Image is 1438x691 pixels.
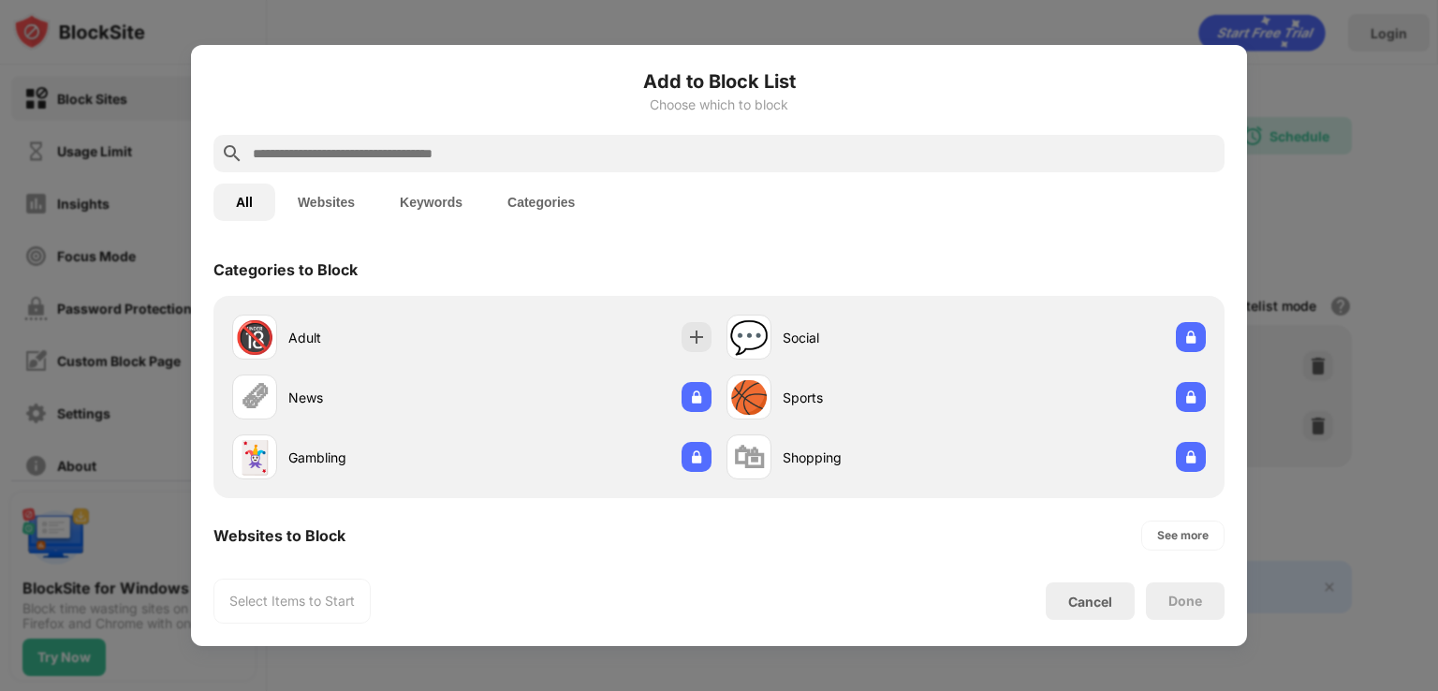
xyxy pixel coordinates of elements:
[213,97,1225,112] div: Choose which to block
[213,67,1225,96] h6: Add to Block List
[288,328,472,347] div: Adult
[783,328,966,347] div: Social
[213,184,275,221] button: All
[729,378,769,417] div: 🏀
[1157,526,1209,545] div: See more
[213,526,345,545] div: Websites to Block
[377,184,485,221] button: Keywords
[239,378,271,417] div: 🗞
[235,438,274,477] div: 🃏
[1168,594,1202,609] div: Done
[783,388,966,407] div: Sports
[229,592,355,610] div: Select Items to Start
[729,318,769,357] div: 💬
[221,142,243,165] img: search.svg
[733,438,765,477] div: 🛍
[275,184,377,221] button: Websites
[213,260,358,279] div: Categories to Block
[288,388,472,407] div: News
[783,448,966,467] div: Shopping
[1068,594,1112,610] div: Cancel
[288,448,472,467] div: Gambling
[235,318,274,357] div: 🔞
[485,184,597,221] button: Categories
